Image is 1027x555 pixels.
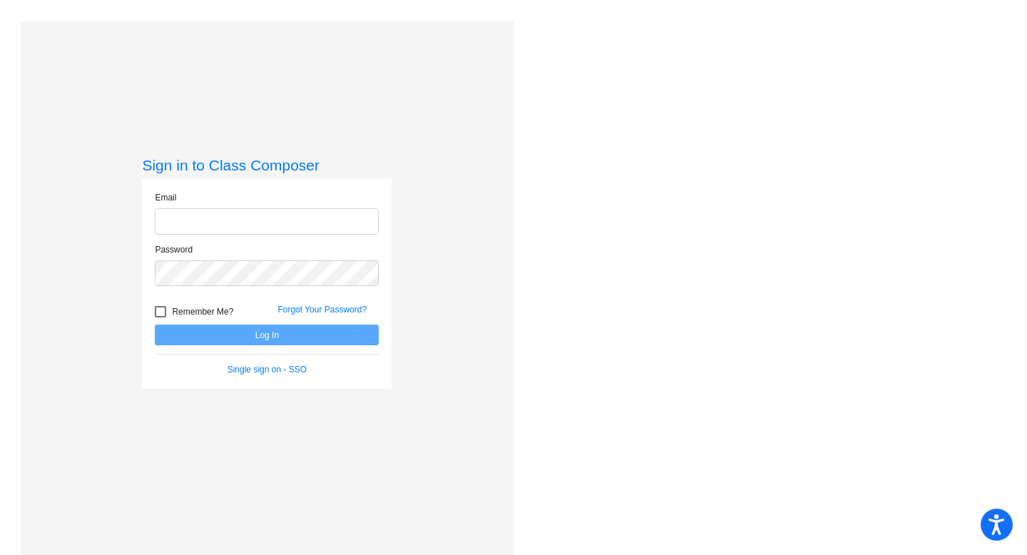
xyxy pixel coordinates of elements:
label: Email [155,191,176,204]
label: Password [155,243,193,256]
button: Log In [155,325,379,345]
a: Single sign on - SSO [228,365,307,375]
a: Forgot Your Password? [277,305,367,315]
span: Remember Me? [172,303,233,320]
h3: Sign in to Class Composer [142,156,392,174]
